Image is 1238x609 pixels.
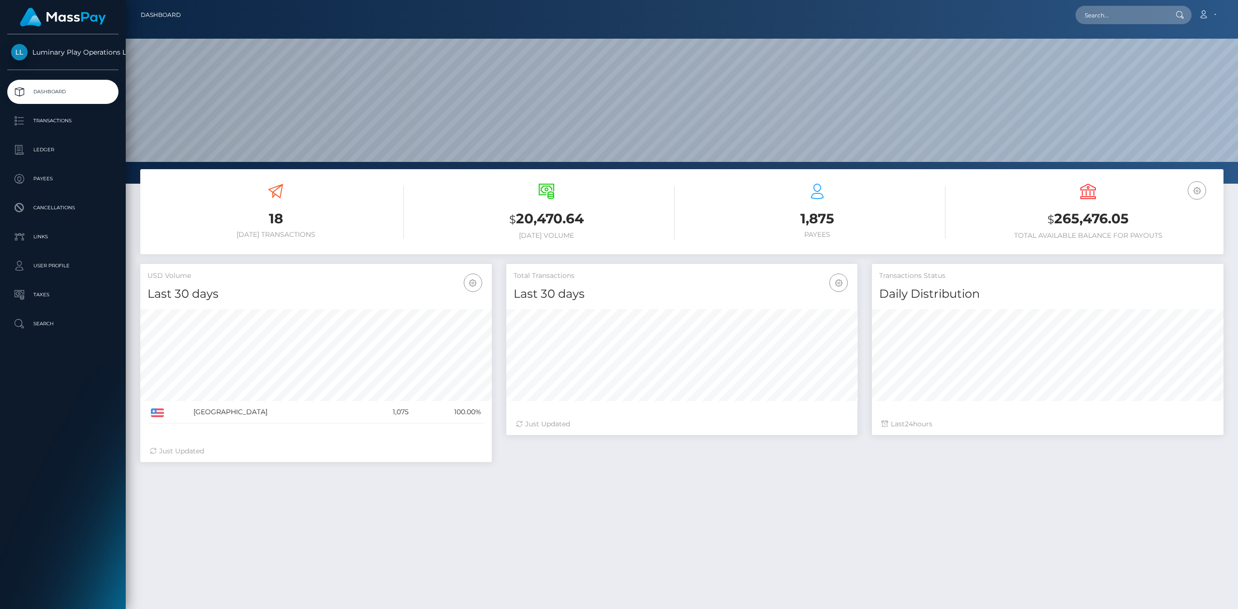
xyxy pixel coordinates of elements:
[151,408,164,417] img: US.png
[147,231,404,239] h6: [DATE] Transactions
[147,271,485,281] h5: USD Volume
[147,286,485,303] h4: Last 30 days
[147,209,404,228] h3: 18
[514,286,851,303] h4: Last 30 days
[150,446,482,456] div: Just Updated
[7,48,118,57] span: Luminary Play Operations Limited
[11,172,115,186] p: Payees
[7,283,118,307] a: Taxes
[514,271,851,281] h5: Total Transactions
[11,201,115,215] p: Cancellations
[11,259,115,273] p: User Profile
[879,271,1216,281] h5: Transactions Status
[879,286,1216,303] h4: Daily Distribution
[11,230,115,244] p: Links
[516,419,848,429] div: Just Updated
[960,209,1216,229] h3: 265,476.05
[1047,213,1054,226] small: $
[7,225,118,249] a: Links
[11,44,28,60] img: Luminary Play Operations Limited
[7,138,118,162] a: Ledger
[7,312,118,336] a: Search
[7,80,118,104] a: Dashboard
[7,196,118,220] a: Cancellations
[7,167,118,191] a: Payees
[412,401,485,423] td: 100.00%
[363,401,412,423] td: 1,075
[11,288,115,302] p: Taxes
[141,5,181,25] a: Dashboard
[1076,6,1166,24] input: Search...
[418,209,675,229] h3: 20,470.64
[11,143,115,157] p: Ledger
[689,209,945,228] h3: 1,875
[20,8,106,27] img: MassPay Logo
[905,420,913,428] span: 24
[882,419,1214,429] div: Last hours
[689,231,945,239] h6: Payees
[190,401,363,423] td: [GEOGRAPHIC_DATA]
[418,232,675,240] h6: [DATE] Volume
[11,85,115,99] p: Dashboard
[7,254,118,278] a: User Profile
[11,317,115,331] p: Search
[960,232,1216,240] h6: Total Available Balance for Payouts
[7,109,118,133] a: Transactions
[11,114,115,128] p: Transactions
[509,213,516,226] small: $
